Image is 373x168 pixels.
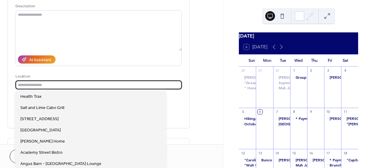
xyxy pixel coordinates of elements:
div: 3 [326,68,331,73]
span: Salt and Lime Cabo Grill [20,105,64,111]
div: "Carolina Lilies" Supper Club [341,121,358,127]
div: 11 [343,110,348,114]
div: Janet Smith - Happy Birthday! [341,116,358,121]
div: 28 [241,68,245,73]
div: [DATE] [239,32,358,40]
div: "Grease" Theater Performance [239,80,256,85]
div: Fri [322,54,338,67]
div: [PERSON_NAME] - Happy Birthday! [279,116,340,121]
div: Raleigh Capitol Building Tour [273,121,290,127]
div: Celeste Anderson - Happy Birthday! [273,157,290,163]
div: 29 [258,68,262,73]
span: Health Trax [20,94,42,100]
div: Carol Cimo - Happy Birthday! [307,157,324,163]
span: [STREET_ADDRESS] [20,116,59,122]
div: 9 [309,110,314,114]
div: Description [15,3,181,9]
div: 1 [292,68,297,73]
div: [GEOGRAPHIC_DATA] Tour [279,121,325,127]
div: Mah Jongg Gathering [273,85,290,91]
div: Barbara King - Happy Birthday! [290,157,307,163]
div: Location [15,73,181,80]
div: 13 [258,151,262,155]
div: Mon [259,54,275,67]
div: Mah Jongg Gathering [279,85,317,91]
div: 16 [309,151,314,155]
div: Mah Jongg Gathering [290,163,307,168]
div: Bunco Gathering [261,157,290,163]
div: "Carolina Mustangs" Supper Club [244,157,302,163]
div: " Honey Bees" Supper Club [239,85,256,91]
div: Sat [337,54,353,67]
div: 12 [241,151,245,155]
div: AI Assistant [29,57,51,63]
div: Martha Deiter- Happy Birthday! [273,75,290,80]
div: 2 [309,68,314,73]
div: Bunco Gathering [256,157,273,163]
div: [PERSON_NAME] - Happy Birthday! [244,75,306,80]
div: 17 [326,151,331,155]
span: Academy Street Bistro [20,150,63,156]
button: Cancel [10,150,47,163]
div: 18 [343,151,348,155]
div: Brunch Bunch Gathering [324,163,341,168]
div: October Group Brunch and Member Birthdays # 1 [244,121,332,127]
div: [PERSON_NAME]- Happy Birthday! [279,75,339,80]
div: "Wait Until Dark" - Theater Performance [244,163,314,168]
div: Brunch Bunch Gathering [330,163,372,168]
div: "Capital City Diners" Supper Club [341,157,358,163]
div: Thu [306,54,322,67]
div: Carolyn Walker - Happy Birthday! [324,75,341,80]
div: * Payment Due By Today: TR Presents.....Whitney Houston (On November 2nd) [324,157,341,163]
span: [PERSON_NAME] Home [20,138,65,145]
div: Group Dance Lessons [290,75,307,80]
button: AI Assistant [18,55,56,64]
div: Wed [291,54,307,67]
div: 4 [343,68,348,73]
div: 8 [292,110,297,114]
div: 7 [275,110,280,114]
div: 15 [292,151,297,155]
div: Sherry Adamson - Happy Birthday! [324,116,341,121]
div: "Grease" Theater Performance [244,80,297,85]
div: September Group Luncheon and Members Birthdays # 4 [273,80,290,85]
div: 10 [326,110,331,114]
div: [PERSON_NAME] - Happy Birthday! [296,157,357,163]
div: "Wait Until Dark" - Theater Performance [239,163,256,168]
span: [GEOGRAPHIC_DATA] [20,127,61,133]
div: Hiking/Walking Group Outing [244,116,296,121]
div: * Payment Due Date : NC Chinese Lantern Festival (December 10th) [290,116,307,121]
div: Tue [275,54,291,67]
div: "Carolina Mustangs" Supper Club [239,157,256,163]
span: Angus Barn - [GEOGRAPHIC_DATA] Lounge [20,161,101,167]
div: 30 [275,68,280,73]
div: Gretchen Kaltenbach - Happy Birthday! [239,75,256,80]
div: [PERSON_NAME] - Happy Birthday! [279,157,340,163]
div: 6 [258,110,262,114]
div: Sun [244,54,259,67]
div: Amy Harder - Happy Birthday! [273,116,290,121]
div: October Group Brunch and Member Birthdays # 1 [239,121,256,127]
div: Group Dance Lessons [296,75,332,80]
div: 5 [241,110,245,114]
div: 14 [275,151,280,155]
div: Mah Jongg Gathering [296,163,334,168]
div: Hiking/Walking Group Outing [239,116,256,121]
div: " Honey Bees" Supper Club [244,85,293,91]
